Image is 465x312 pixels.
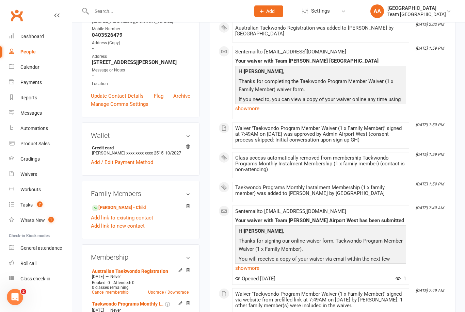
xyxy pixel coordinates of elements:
a: Clubworx [8,7,25,24]
div: [GEOGRAPHIC_DATA] [387,5,446,11]
div: People [20,49,36,54]
strong: [PERSON_NAME] [244,228,283,234]
div: Dashboard [20,34,44,39]
p: If you need to, you can view a copy of your waiver online any time using the link below: [237,95,404,113]
strong: 0403526479 [92,32,190,38]
span: 10/2027 [165,150,181,155]
i: [DATE] 7:49 AM [416,206,444,210]
span: 0 classes remaining [92,285,129,290]
div: Your waiver with Team [PERSON_NAME] Airport West has been submitted [235,218,406,224]
strong: Credit card [92,145,187,150]
a: Reports [9,90,72,105]
div: Payments [20,80,42,85]
div: What's New [20,217,45,223]
a: Add link to new contact [91,222,145,230]
a: [PERSON_NAME] - Child [92,204,146,211]
p: Hi , [237,227,404,237]
i: [DATE] 1:59 PM [416,182,444,186]
span: 2 [21,289,26,294]
div: Waiver 'Taekwondo Program Member Waiver (1 x Family Member)' signed via website from prefilled li... [235,291,406,309]
span: xxxx xxxx xxxx 2515 [126,150,163,155]
i: [DATE] 1:59 PM [416,122,444,127]
i: [DATE] 1:59 PM [416,152,444,157]
div: Message or Notes [92,67,190,73]
a: Add / Edit Payment Method [91,158,153,166]
a: Australian Taekwondo Registration [92,268,168,274]
div: Tasks [20,202,33,208]
div: Messages [20,110,42,116]
span: Sent email to [EMAIL_ADDRESS][DOMAIN_NAME] [235,208,346,214]
div: Waiver 'Taekwondo Program Member Waiver (1 x Family Member)' signed at 7:49AM on [DATE] was appro... [235,126,406,143]
a: Workouts [9,182,72,197]
a: Calendar [9,60,72,75]
i: [DATE] 7:49 AM [416,288,444,293]
a: Gradings [9,151,72,167]
div: Taekwondo Programs Monthly Instalment Membership (1 x family member) was added to [PERSON_NAME] b... [235,185,406,196]
span: 1 [48,217,54,223]
div: Australian Taekwondo Registration was added to [PERSON_NAME] by [GEOGRAPHIC_DATA] [235,25,406,37]
div: Address (Copy) [92,40,190,46]
h3: Family Members [91,190,190,197]
strong: - [92,73,190,79]
div: Roll call [20,261,36,266]
div: Waivers [20,171,37,177]
span: Attended: 0 [113,280,134,285]
a: Taekwondo Programs Monthly Instalment Membership (1 x family member) [92,301,164,307]
div: Address [92,53,190,60]
div: Reports [20,95,37,100]
a: People [9,44,72,60]
a: Waivers [9,167,72,182]
a: General attendance kiosk mode [9,241,72,256]
div: Product Sales [20,141,50,146]
a: What's New1 [9,213,72,228]
a: Automations [9,121,72,136]
h3: Wallet [91,132,190,139]
a: Update Contact Details [91,92,144,100]
a: Flag [154,92,163,100]
div: — [90,274,190,279]
a: Manage Comms Settings [91,100,148,108]
a: Dashboard [9,29,72,44]
a: Payments [9,75,72,90]
div: Your waiver with Team [PERSON_NAME] [GEOGRAPHIC_DATA] [235,58,406,64]
strong: [STREET_ADDRESS][PERSON_NAME] [92,59,190,65]
a: Messages [9,105,72,121]
span: 1 [396,276,406,282]
span: Sent email to [EMAIL_ADDRESS][DOMAIN_NAME] [235,49,346,55]
span: Never [110,274,121,279]
div: Mobile Number [92,26,190,32]
p: Thanks for signing our online waiver form, Taekwondo Program Member Waiver (1 x Family Member). [237,237,404,255]
p: Thanks for completing the Taekwondo Program Member Waiver (1 x Family Member) waiver form. [237,77,404,95]
div: AA [370,4,384,18]
div: Automations [20,126,48,131]
div: Gradings [20,156,40,162]
span: Opened [DATE] [235,276,275,282]
strong: [PERSON_NAME] [244,68,283,75]
a: show more [235,104,406,113]
strong: - [92,46,190,52]
span: [DATE] [92,274,104,279]
a: Class kiosk mode [9,271,72,286]
a: Add link to existing contact [91,214,153,222]
iframe: Intercom live chat [7,289,23,305]
div: General attendance [20,245,62,251]
a: Upgrade / Downgrade [148,290,189,295]
span: Booked: 0 [92,280,110,285]
a: Cancel membership [92,290,129,295]
div: Team [GEOGRAPHIC_DATA] [387,11,446,17]
a: show more [235,263,406,273]
i: [DATE] 1:59 PM [416,46,444,51]
p: You will receive a copy of your waiver via email within the next few days. [237,255,404,273]
div: Location [92,81,190,87]
span: 7 [37,201,43,207]
div: Workouts [20,187,41,192]
div: Class check-in [20,276,50,281]
a: Roll call [9,256,72,271]
a: Archive [173,92,190,100]
a: Product Sales [9,136,72,151]
i: [DATE] 2:02 PM [416,22,444,27]
li: [PERSON_NAME] [91,144,190,157]
div: Class access automatically removed from membership Taekwondo Programs Monthly Instalment Membersh... [235,155,406,173]
a: Tasks 7 [9,197,72,213]
button: Add [254,5,283,17]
